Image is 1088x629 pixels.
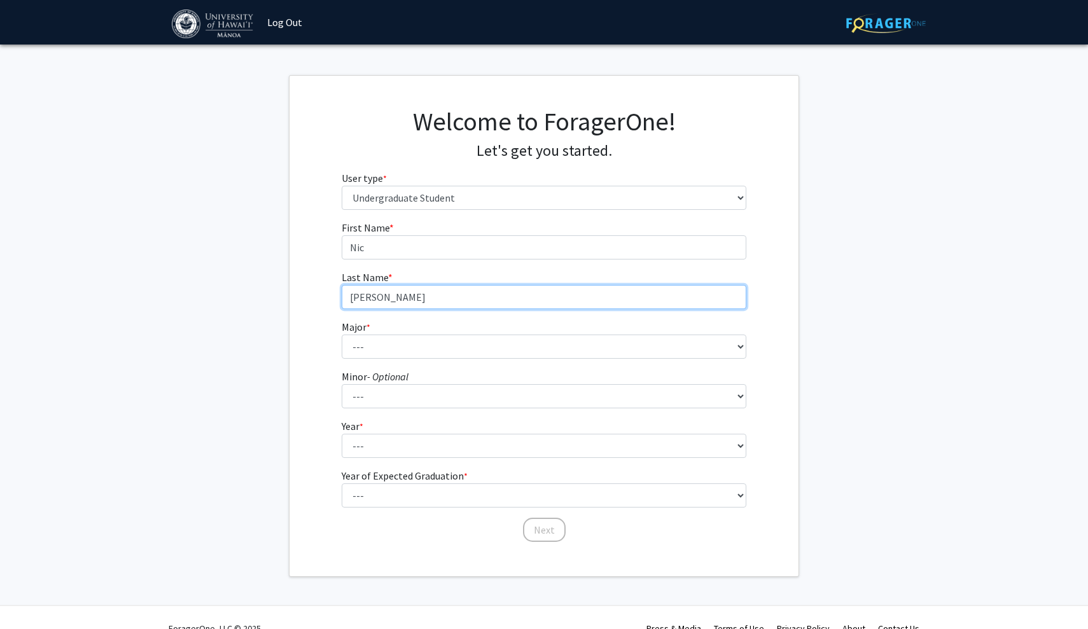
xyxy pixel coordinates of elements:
h1: Welcome to ForagerOne! [342,106,747,137]
span: First Name [342,221,389,234]
label: User type [342,170,387,186]
label: Minor [342,369,408,384]
img: ForagerOne Logo [846,13,926,33]
label: Year of Expected Graduation [342,468,468,483]
span: Last Name [342,271,388,284]
img: University of Hawaiʻi at Mānoa Logo [172,10,256,38]
label: Major [342,319,370,335]
h4: Let's get you started. [342,142,747,160]
i: - Optional [367,370,408,383]
button: Next [523,518,566,542]
label: Year [342,418,363,434]
iframe: Chat [10,572,54,619]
